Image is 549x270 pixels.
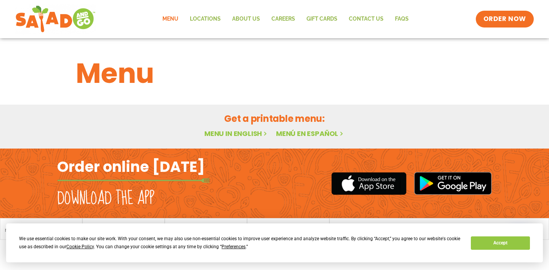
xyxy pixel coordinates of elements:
a: Menu [157,10,184,28]
h2: Order online [DATE] [57,157,205,176]
button: Accept [471,236,530,250]
h1: Menu [76,53,473,94]
a: Contact Us [343,10,389,28]
a: Locations [184,10,226,28]
nav: Menu [157,10,414,28]
a: FAQs [389,10,414,28]
span: Cookie Policy [66,244,94,249]
a: GIFT CARDS [301,10,343,28]
a: ORDER NOW [476,11,534,27]
img: appstore [331,171,406,196]
span: Preferences [222,244,246,249]
div: We use essential cookies to make our site work. With your consent, we may also use non-essential ... [19,235,462,251]
img: google_play [414,172,492,195]
a: meet chef [PERSON_NAME] [5,227,77,233]
img: fork [57,178,210,183]
a: Menú en español [276,129,345,138]
a: About Us [226,10,266,28]
h2: Get a printable menu: [76,112,473,125]
a: Menu in English [204,129,268,138]
h2: Download the app [57,188,154,209]
img: new-SAG-logo-768×292 [15,4,96,34]
span: ORDER NOW [483,15,526,24]
div: Cookie Consent Prompt [6,223,543,262]
a: Careers [266,10,301,28]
